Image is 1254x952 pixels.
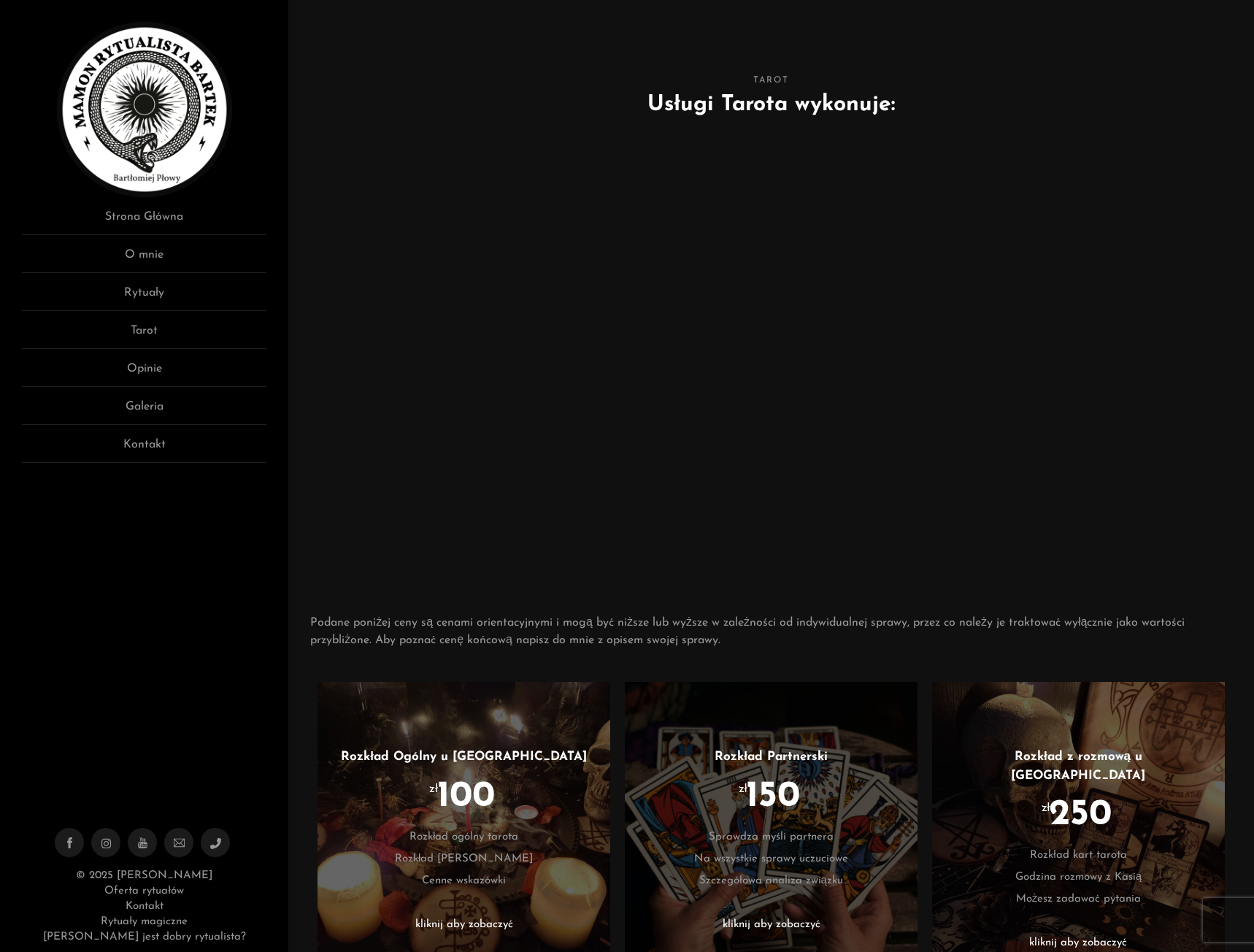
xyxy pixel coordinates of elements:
a: Opinie [22,360,266,387]
a: Strona Główna [22,208,266,235]
sup: zł [1042,802,1050,814]
a: Rytuały [22,284,266,311]
li: Godzina rozmowy z Kasią [954,867,1203,888]
li: Rozkład [PERSON_NAME] [339,848,588,870]
a: Tarot [22,322,266,349]
a: Rozkład Ogólny u [GEOGRAPHIC_DATA] [341,751,587,763]
span: 100 [437,789,495,805]
li: Rozkład ogólny tarota [339,826,588,848]
span: Tarot [310,73,1232,88]
sup: zł [429,783,438,795]
li: Sprawdza myśli partnera [647,826,896,848]
sup: zł [739,783,747,795]
li: Rozkład kart tarota [954,845,1203,867]
li: Na wszystkie sprawy uczuciowe [647,848,896,870]
a: [PERSON_NAME] jest dobry rytualista? [43,932,246,943]
a: Kontakt [126,901,164,912]
a: Galeria [22,398,266,425]
p: Podane poniżej ceny są cenami orientacyjnymi i mogą być niższe lub wyższe w zależności od indywid... [310,614,1232,649]
li: kliknij aby zobaczyć [647,914,896,936]
li: kliknij aby zobaczyć [339,914,588,936]
span: 250 [1049,807,1112,823]
span: 150 [746,789,800,805]
a: O mnie [22,246,266,273]
h2: Usługi Tarota wykonuje: [310,88,1232,121]
li: Cenne wskazówki [339,870,588,892]
a: Rozkład Partnerski [715,751,828,763]
a: Rozkład z rozmową u [GEOGRAPHIC_DATA] [1011,751,1145,782]
img: Rytualista Bartek [57,22,232,197]
li: Możesz zadawać pytania [954,888,1203,910]
a: Oferta rytuałów [104,886,183,897]
a: Kontakt [22,436,266,463]
li: Szczegółowa analiza związku [647,870,896,892]
a: Rytuały magiczne [101,916,187,927]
